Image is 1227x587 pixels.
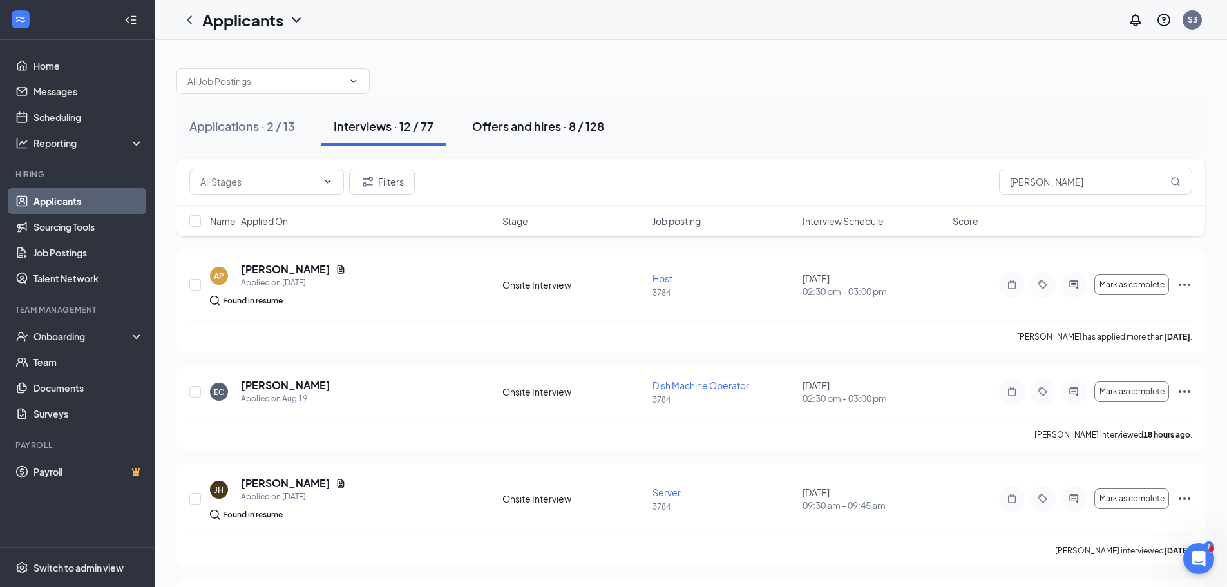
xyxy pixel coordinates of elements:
span: Server [652,486,681,498]
svg: Collapse [124,14,137,26]
svg: Note [1004,494,1020,504]
div: Payroll [15,439,141,450]
span: Mark as complete [1099,494,1165,503]
b: 18 hours ago [1143,430,1190,439]
span: Stage [502,215,528,227]
div: Interviews · 12 / 77 [334,118,433,134]
input: All Stages [200,175,318,189]
h5: [PERSON_NAME] [241,262,330,276]
h1: Applicants [202,9,283,31]
div: [DATE] [803,486,945,512]
svg: ChevronDown [348,76,359,86]
span: 09:30 am - 09:45 am [803,499,945,512]
svg: Notifications [1128,12,1143,28]
div: Switch to admin view [33,561,124,574]
p: [PERSON_NAME] has applied more than . [1017,331,1192,342]
svg: Note [1004,387,1020,397]
p: [PERSON_NAME] interviewed . [1055,545,1192,556]
input: Search in interviews [999,169,1192,195]
svg: Document [336,264,346,274]
span: Job posting [652,215,701,227]
div: Applied on [DATE] [241,276,346,289]
span: Dish Machine Operator [652,380,749,391]
svg: Ellipses [1177,277,1192,293]
img: search.bf7aa3482b7795d4f01b.svg [210,296,220,306]
div: Onsite Interview [502,278,645,291]
svg: ChevronLeft [182,12,197,28]
button: Mark as complete [1094,488,1169,509]
svg: Ellipses [1177,491,1192,506]
div: Applied on [DATE] [241,490,346,503]
svg: UserCheck [15,330,28,343]
b: [DATE] [1164,546,1190,555]
svg: Tag [1035,280,1051,290]
div: JH [214,485,224,496]
p: 3784 [652,394,795,405]
a: Documents [33,375,144,401]
p: 3784 [652,287,795,298]
svg: Note [1004,280,1020,290]
p: 3784 [652,501,795,512]
span: Name · Applied On [210,215,288,227]
div: AP [214,271,224,282]
button: Filter Filters [349,169,415,195]
div: Hiring [15,169,141,180]
div: 1 [1204,541,1214,552]
a: Sourcing Tools [33,214,144,240]
div: Onboarding [33,330,133,343]
div: [DATE] [803,272,945,298]
svg: Tag [1035,387,1051,397]
span: Interview Schedule [803,215,884,227]
svg: Tag [1035,494,1051,504]
div: Onsite Interview [502,385,645,398]
div: Offers and hires · 8 / 128 [472,118,604,134]
div: Found in resume [223,294,283,307]
svg: Analysis [15,137,28,149]
img: search.bf7aa3482b7795d4f01b.svg [210,510,220,520]
span: Score [953,215,978,227]
div: [DATE] [803,379,945,405]
div: S3 [1188,14,1197,25]
svg: ActiveChat [1066,494,1081,504]
svg: ActiveChat [1066,280,1081,290]
button: Mark as complete [1094,274,1169,295]
svg: ChevronDown [289,12,304,28]
div: EC [214,387,224,398]
p: [PERSON_NAME] interviewed . [1034,429,1192,440]
span: Mark as complete [1099,387,1165,396]
button: Mark as complete [1094,381,1169,402]
a: PayrollCrown [33,459,144,485]
svg: WorkstreamLogo [14,13,27,26]
a: Messages [33,79,144,104]
svg: Ellipses [1177,384,1192,399]
a: Job Postings [33,240,144,265]
svg: ChevronDown [323,177,333,187]
svg: QuestionInfo [1156,12,1172,28]
a: Surveys [33,401,144,427]
a: Home [33,53,144,79]
iframe: Intercom live chat [1183,543,1214,574]
a: Scheduling [33,104,144,130]
svg: MagnifyingGlass [1170,177,1181,187]
span: Mark as complete [1099,280,1165,289]
a: Talent Network [33,265,144,291]
span: 02:30 pm - 03:00 pm [803,392,945,405]
div: Found in resume [223,508,283,521]
svg: Settings [15,561,28,574]
div: Onsite Interview [502,492,645,505]
a: Team [33,349,144,375]
span: Host [652,273,672,284]
svg: Filter [360,174,376,189]
a: Applicants [33,188,144,214]
div: Applied on Aug 19 [241,392,330,405]
svg: ActiveChat [1066,387,1081,397]
svg: Document [336,478,346,488]
div: Applications · 2 / 13 [189,118,295,134]
input: All Job Postings [187,74,343,88]
h5: [PERSON_NAME] [241,378,330,392]
div: Team Management [15,304,141,315]
b: [DATE] [1164,332,1190,342]
div: Reporting [33,137,144,149]
h5: [PERSON_NAME] [241,476,330,490]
